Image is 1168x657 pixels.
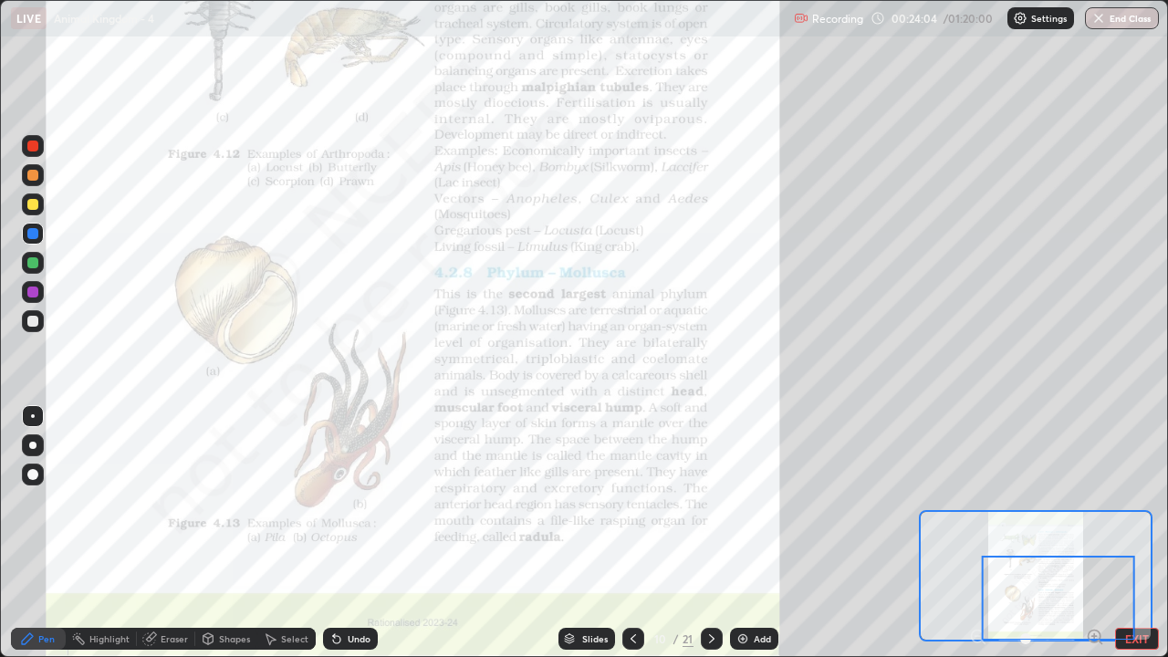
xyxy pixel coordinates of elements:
[673,633,679,644] div: /
[281,634,308,643] div: Select
[794,11,808,26] img: recording.375f2c34.svg
[812,12,863,26] p: Recording
[735,631,750,646] img: add-slide-button
[54,11,154,26] p: Animal Kingdom - 4
[16,11,41,26] p: LIVE
[89,634,130,643] div: Highlight
[754,634,771,643] div: Add
[219,634,250,643] div: Shapes
[1013,11,1027,26] img: class-settings-icons
[348,634,370,643] div: Undo
[1031,14,1067,23] p: Settings
[1085,7,1159,29] button: End Class
[38,634,55,643] div: Pen
[161,634,188,643] div: Eraser
[1091,11,1106,26] img: end-class-cross
[683,631,693,647] div: 21
[1115,628,1159,650] button: EXIT
[582,634,608,643] div: Slides
[652,633,670,644] div: 10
